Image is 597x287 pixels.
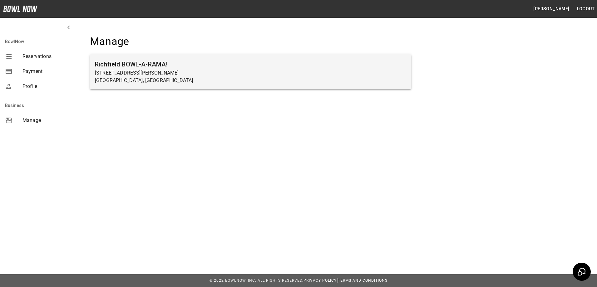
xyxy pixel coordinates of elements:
span: Payment [22,68,70,75]
a: Privacy Policy [303,278,337,283]
p: [GEOGRAPHIC_DATA], [GEOGRAPHIC_DATA] [95,77,406,84]
span: Profile [22,83,70,90]
h6: Richfield BOWL-A-RAMA! [95,59,406,69]
h4: Manage [90,35,411,48]
button: Logout [575,3,597,15]
span: Reservations [22,53,70,60]
p: [STREET_ADDRESS][PERSON_NAME] [95,69,406,77]
a: Terms and Conditions [338,278,387,283]
span: © 2022 BowlNow, Inc. All Rights Reserved. [210,278,303,283]
button: [PERSON_NAME] [531,3,572,15]
img: logo [3,6,37,12]
span: Manage [22,117,70,124]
